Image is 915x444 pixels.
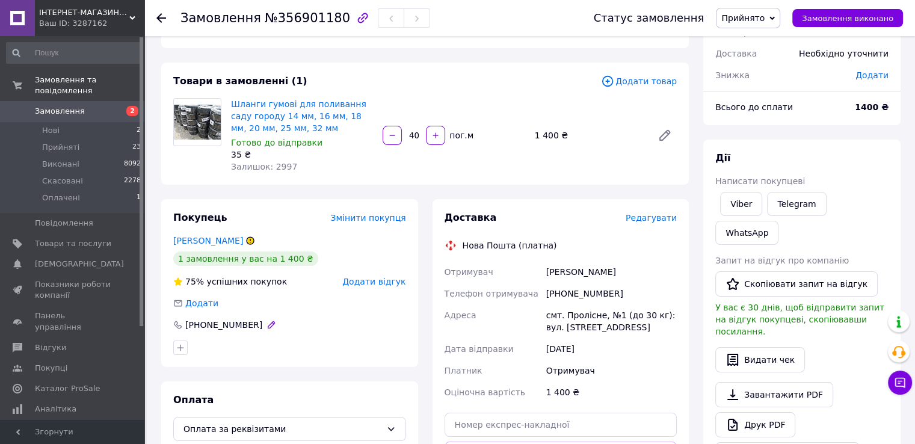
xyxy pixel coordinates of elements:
[35,310,111,332] span: Панель управління
[35,363,67,374] span: Покупці
[715,303,884,336] span: У вас є 30 днів, щоб відправити запит на відгук покупцеві, скопіювавши посилання.
[342,277,405,286] span: Додати відгук
[802,14,893,23] span: Замовлення виконано
[42,142,79,153] span: Прийняті
[445,344,514,354] span: Дата відправки
[39,18,144,29] div: Ваш ID: 3287162
[231,162,297,171] span: Залишок: 2997
[124,176,141,187] span: 2278
[544,360,679,381] div: Отримувач
[42,193,80,203] span: Оплачені
[445,366,482,375] span: Платник
[42,159,79,170] span: Виконані
[183,422,381,436] span: Оплата за реквізитами
[653,123,677,147] a: Редагувати
[445,310,476,320] span: Адреса
[544,304,679,338] div: смт. Пролісне, №1 (до 30 кг): вул. [STREET_ADDRESS]
[445,267,493,277] span: Отримувач
[715,271,878,297] button: Скопіювати запит на відгук
[460,239,560,251] div: Нова Пошта (платна)
[530,127,648,144] div: 1 400 ₴
[35,106,85,117] span: Замовлення
[173,236,243,245] a: [PERSON_NAME]
[720,192,762,216] a: Viber
[174,105,221,140] img: Шланги гумові для поливання саду городу 14 мм, 16 мм, 18 мм, 20 мм, 25 мм, 32 мм
[792,9,903,27] button: Замовлення виконано
[173,394,214,405] span: Оплата
[156,12,166,24] div: Повернутися назад
[715,27,749,37] span: 1 товар
[35,218,93,229] span: Повідомлення
[231,138,322,147] span: Готово до відправки
[445,212,497,223] span: Доставка
[35,279,111,301] span: Показники роботи компанії
[445,413,677,437] input: Номер експрес-накладної
[715,382,833,407] a: Завантажити PDF
[124,159,141,170] span: 8092
[231,99,366,133] a: Шланги гумові для поливання саду городу 14 мм, 16 мм, 18 мм, 20 мм, 25 мм, 32 мм
[715,412,795,437] a: Друк PDF
[185,298,218,308] span: Додати
[715,49,757,58] span: Доставка
[715,102,793,112] span: Всього до сплати
[445,289,538,298] span: Телефон отримувача
[173,212,227,223] span: Покупець
[721,13,765,23] span: Прийнято
[173,276,287,288] div: успішних покупок
[544,261,679,283] div: [PERSON_NAME]
[42,125,60,136] span: Нові
[35,75,144,96] span: Замовлення та повідомлення
[184,319,263,331] div: [PHONE_NUMBER]
[715,70,750,80] span: Знижка
[185,277,204,286] span: 75%
[446,129,475,141] div: пог.м
[855,102,889,112] b: 1400 ₴
[173,251,318,266] div: 1 замовлення у вас на 1 400 ₴
[180,11,261,25] span: Замовлення
[42,176,83,187] span: Скасовані
[767,192,826,216] a: Telegram
[39,7,129,18] span: ІНТЕРНЕТ-МАГАЗИН "ХОЗ-МАРКЕТ"
[137,193,141,203] span: 1
[173,75,307,87] span: Товари в замовленні (1)
[792,40,896,67] div: Необхідно уточнити
[137,125,141,136] span: 2
[231,149,373,161] div: 35 ₴
[132,142,141,153] span: 23
[601,75,677,88] span: Додати товар
[715,176,805,186] span: Написати покупцеві
[715,152,730,164] span: Дії
[544,381,679,403] div: 1 400 ₴
[715,347,805,372] button: Видати чек
[715,256,849,265] span: Запит на відгук про компанію
[594,12,704,24] div: Статус замовлення
[35,238,111,249] span: Товари та послуги
[626,213,677,223] span: Редагувати
[35,259,124,270] span: [DEMOGRAPHIC_DATA]
[544,283,679,304] div: [PHONE_NUMBER]
[888,371,912,395] button: Чат з покупцем
[35,383,100,394] span: Каталог ProSale
[6,42,142,64] input: Пошук
[35,404,76,415] span: Аналітика
[855,70,889,80] span: Додати
[265,11,350,25] span: №356901180
[715,221,778,245] a: WhatsApp
[126,106,138,116] span: 2
[331,213,406,223] span: Змінити покупця
[445,387,525,397] span: Оціночна вартість
[35,342,66,353] span: Відгуки
[544,338,679,360] div: [DATE]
